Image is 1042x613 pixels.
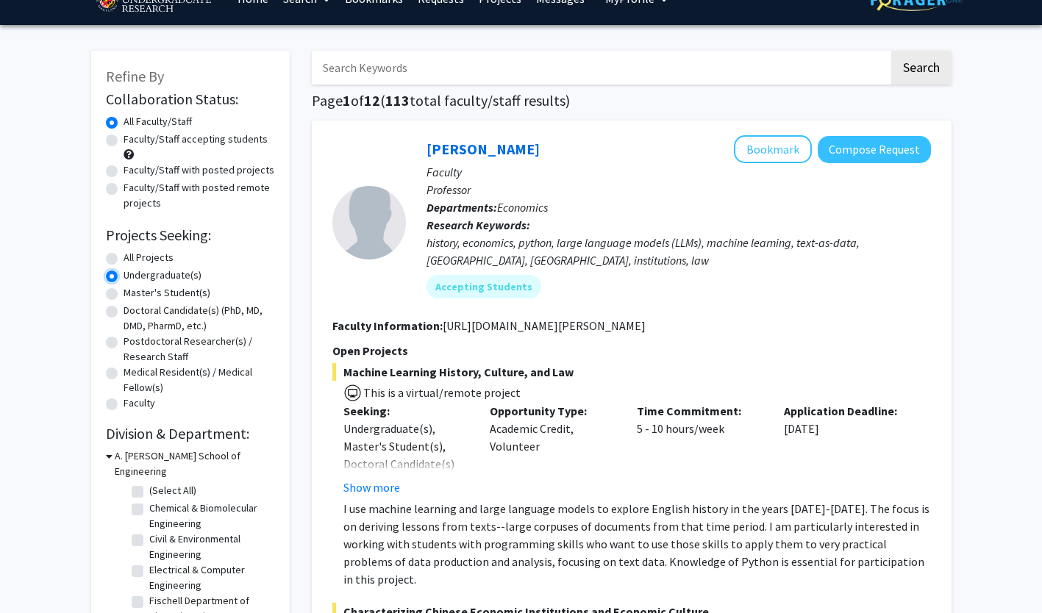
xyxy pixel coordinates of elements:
p: Opportunity Type: [490,402,615,420]
label: Master's Student(s) [124,285,210,301]
p: Professor [427,181,931,198]
button: Search [891,51,952,85]
span: This is a virtual/remote project [362,385,521,400]
label: Doctoral Candidate(s) (PhD, MD, DMD, PharmD, etc.) [124,303,275,334]
fg-read-more: [URL][DOMAIN_NAME][PERSON_NAME] [443,318,646,333]
label: Electrical & Computer Engineering [149,562,271,593]
a: [PERSON_NAME] [427,140,540,158]
div: 5 - 10 hours/week [626,402,773,496]
button: Show more [343,478,400,496]
h2: Collaboration Status: [106,90,275,108]
p: Open Projects [332,342,931,359]
label: Postdoctoral Researcher(s) / Research Staff [124,334,275,365]
p: Faculty [427,163,931,181]
div: history, economics, python, large language models (LLMs), machine learning, text-as-data, [GEOGRA... [427,234,931,269]
h2: Division & Department: [106,425,275,442]
label: Undergraduate(s) [124,268,201,283]
span: Economics [497,200,548,215]
span: Refine By [106,67,164,85]
b: Research Keywords: [427,218,530,232]
div: Academic Credit, Volunteer [479,402,626,496]
div: [DATE] [773,402,920,496]
p: Seeking: [343,402,468,420]
p: I use machine learning and large language models to explore English history in the years [DATE]-[... [343,500,931,588]
h2: Projects Seeking: [106,226,275,244]
label: Medical Resident(s) / Medical Fellow(s) [124,365,275,395]
label: Faculty [124,395,155,411]
span: 1 [343,91,351,110]
label: Faculty/Staff with posted projects [124,162,274,178]
span: 12 [364,91,380,110]
label: All Faculty/Staff [124,114,192,129]
mat-chip: Accepting Students [427,275,541,298]
p: Application Deadline: [784,402,909,420]
span: 113 [385,91,410,110]
input: Search Keywords [312,51,889,85]
h3: A. [PERSON_NAME] School of Engineering [115,448,275,479]
h1: Page of ( total faculty/staff results) [312,92,952,110]
b: Faculty Information: [332,318,443,333]
span: Machine Learning History, Culture, and Law [332,363,931,381]
label: Civil & Environmental Engineering [149,531,271,562]
p: Time Commitment: [637,402,762,420]
label: Faculty/Staff with posted remote projects [124,180,275,211]
div: Undergraduate(s), Master's Student(s), Doctoral Candidate(s) (PhD, MD, DMD, PharmD, etc.) [343,420,468,508]
label: (Select All) [149,483,196,498]
label: Faculty/Staff accepting students [124,132,268,147]
button: Add Peter Murrell to Bookmarks [734,135,812,163]
button: Compose Request to Peter Murrell [818,136,931,163]
label: All Projects [124,250,174,265]
iframe: Chat [11,547,63,602]
b: Departments: [427,200,497,215]
label: Chemical & Biomolecular Engineering [149,501,271,531]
